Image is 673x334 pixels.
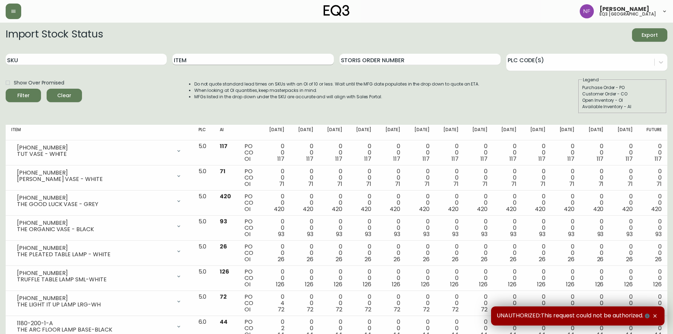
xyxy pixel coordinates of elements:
span: 117 [597,155,604,163]
th: [DATE] [609,125,638,140]
div: 0 0 [615,193,632,212]
span: 44 [220,318,228,326]
div: 0 0 [615,218,632,238]
span: 117 [655,155,662,163]
div: 0 0 [499,143,516,162]
th: [DATE] [464,125,493,140]
span: 72 [336,305,342,314]
th: [DATE] [435,125,464,140]
div: 0 0 [470,193,488,212]
div: 0 0 [586,269,603,288]
span: 420 [332,205,342,213]
span: OI [244,280,250,288]
span: 420 [622,205,633,213]
span: 72 [394,305,400,314]
span: 93 [365,230,371,238]
div: [PHONE_NUMBER]TRUFFLE TABLE LAMP SML-WHITE [11,269,187,284]
span: Clear [52,91,76,100]
span: 72 [626,305,633,314]
span: 93 [278,230,284,238]
th: [DATE] [377,125,406,140]
div: 0 0 [644,193,662,212]
span: [PERSON_NAME] [600,6,649,12]
div: 0 0 [296,244,313,263]
span: 26 [539,255,545,263]
span: 117 [277,155,284,163]
span: 117 [306,155,313,163]
div: 0 0 [441,244,459,263]
div: 0 0 [615,168,632,187]
div: 0 0 [354,269,371,288]
div: 0 0 [586,294,603,313]
span: OI [244,180,250,188]
div: 0 0 [557,193,574,212]
div: 0 0 [383,218,400,238]
div: PO CO [244,193,255,212]
div: 0 0 [325,193,342,212]
div: THE ARC FLOOR LAMP BASE-BLACK [17,327,172,333]
span: 71 [627,180,633,188]
span: 71 [395,180,400,188]
div: 0 0 [267,143,284,162]
li: MFGs listed in the drop down under the SKU are accurate and will align with Sales Portal. [194,94,480,100]
span: 93 [568,230,574,238]
span: 72 [423,305,430,314]
div: Customer Order - CO [582,91,663,97]
div: 0 0 [354,143,371,162]
div: 0 0 [412,193,429,212]
div: 0 0 [412,294,429,313]
div: 0 0 [354,244,371,263]
span: 71 [308,180,313,188]
div: [PHONE_NUMBER]THE ORGANIC VASE - BLACK [11,218,187,234]
div: 0 0 [325,294,342,313]
span: 420 [390,205,400,213]
span: 420 [651,205,662,213]
span: 72 [568,305,574,314]
div: [PHONE_NUMBER] [17,295,172,301]
div: 0 0 [499,218,516,238]
span: 117 [220,142,228,150]
div: 0 0 [499,168,516,187]
div: 0 0 [528,269,545,288]
span: 117 [567,155,574,163]
div: THE LIGHT IT UP LAMP LRG-WH [17,301,172,308]
span: 72 [481,305,488,314]
div: 0 0 [499,294,516,313]
div: [PHONE_NUMBER]TUT VASE - WHITE [11,143,187,159]
span: 126 [508,280,516,288]
div: 0 0 [412,143,429,162]
li: Do not quote standard lead times on SKUs with an OI of 10 or less. Wait until the MFG date popula... [194,81,480,87]
button: Filter [6,89,41,102]
div: 0 0 [557,168,574,187]
div: 0 0 [528,294,545,313]
div: 0 0 [383,143,400,162]
div: [PHONE_NUMBER] [17,170,172,176]
td: 5.0 [193,266,214,291]
div: 0 0 [644,269,662,288]
div: 0 0 [644,244,662,263]
div: 0 0 [354,193,371,212]
div: Filter [17,91,30,100]
span: 71 [279,180,284,188]
span: 126 [276,280,284,288]
span: 26 [452,255,459,263]
span: 126 [421,280,430,288]
div: 0 0 [412,218,429,238]
div: 0 0 [296,218,313,238]
div: 0 0 [296,143,313,162]
th: AI [214,125,239,140]
span: 72 [510,305,516,314]
div: Open Inventory - OI [582,97,663,104]
div: 0 0 [354,218,371,238]
span: 420 [448,205,459,213]
span: 71 [569,180,574,188]
span: 71 [366,180,371,188]
div: 0 0 [470,269,488,288]
div: Available Inventory - AI [582,104,663,110]
span: 72 [597,305,604,314]
td: 5.0 [193,165,214,191]
span: 126 [392,280,400,288]
th: [DATE] [493,125,522,140]
div: 0 0 [412,244,429,263]
th: PLC [193,125,214,140]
